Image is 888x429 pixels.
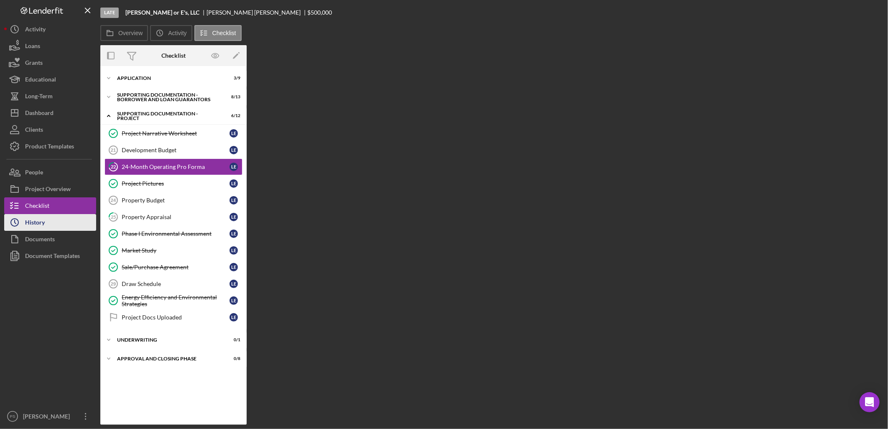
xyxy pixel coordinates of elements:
label: Checklist [212,30,236,36]
button: Grants [4,54,96,71]
button: Clients [4,121,96,138]
tspan: 25 [111,214,116,220]
div: History [25,214,45,233]
div: Sale/Purchase Agreement [122,264,230,271]
div: Project Pictures [122,180,230,187]
tspan: 29 [111,281,116,286]
div: L E [230,263,238,271]
div: Underwriting [117,337,219,342]
div: L E [230,146,238,154]
div: Phase I Environmental Assessment [122,230,230,237]
div: L E [230,313,238,322]
button: Dashboard [4,105,96,121]
div: Educational [25,71,56,90]
div: L E [230,230,238,238]
div: Checklist [25,197,49,216]
div: 0 / 8 [225,356,240,361]
a: 29Draw ScheduleLE [105,276,242,292]
div: Property Appraisal [122,214,230,220]
tspan: 24 [111,198,116,203]
button: Product Templates [4,138,96,155]
div: L E [230,296,238,305]
div: Grants [25,54,43,73]
button: Activity [150,25,192,41]
div: Market Study [122,247,230,254]
div: 3 / 9 [225,76,240,81]
div: L E [230,163,238,171]
button: Activity [4,21,96,38]
div: Approval and Closing Phase [117,356,219,361]
a: Energy Efficiency and Environmental StrategiesLE [105,292,242,309]
div: Project Narrative Worksheet [122,130,230,137]
div: Documents [25,231,55,250]
button: Checklist [4,197,96,214]
div: Supporting Documentation - Borrower and Loan Guarantors [117,92,219,102]
div: Late [100,8,119,18]
text: PS [10,414,15,419]
div: 0 / 1 [225,337,240,342]
div: Supporting Documentation - Project [117,111,219,121]
a: Market StudyLE [105,242,242,259]
button: People [4,164,96,181]
a: History [4,214,96,231]
div: L E [230,196,238,204]
button: Checklist [194,25,242,41]
div: Energy Efficiency and Environmental Strategies [122,294,230,307]
div: L E [230,246,238,255]
div: Development Budget [122,147,230,153]
a: 24Property BudgetLE [105,192,242,209]
b: [PERSON_NAME] or E's, LLC [125,9,199,16]
button: Project Overview [4,181,96,197]
div: Application [117,76,219,81]
a: Sale/Purchase AgreementLE [105,259,242,276]
a: 25Property AppraisalLE [105,209,242,225]
div: Product Templates [25,138,74,157]
label: Overview [118,30,143,36]
div: L E [230,213,238,221]
div: Open Intercom Messenger [860,392,880,412]
div: L E [230,280,238,288]
button: Educational [4,71,96,88]
a: 21Development BudgetLE [105,142,242,158]
button: Overview [100,25,148,41]
div: [PERSON_NAME] [21,408,75,427]
div: Checklist [161,52,186,59]
button: Document Templates [4,248,96,264]
div: [PERSON_NAME] [PERSON_NAME] [207,9,308,16]
div: 8 / 13 [225,94,240,100]
button: Documents [4,231,96,248]
span: $500,000 [308,9,332,16]
a: Project Docs UploadedLE [105,309,242,326]
div: Draw Schedule [122,281,230,287]
a: Phase I Environmental AssessmentLE [105,225,242,242]
label: Activity [168,30,186,36]
tspan: 21 [111,148,116,153]
div: Clients [25,121,43,140]
div: Property Budget [122,197,230,204]
div: 6 / 12 [225,113,240,118]
div: Activity [25,21,46,40]
div: L E [230,179,238,188]
a: Project PicturesLE [105,175,242,192]
button: Loans [4,38,96,54]
div: Project Docs Uploaded [122,314,230,321]
a: 2224-Month Operating Pro FormaLE [105,158,242,175]
div: 24-Month Operating Pro Forma [122,163,230,170]
div: Project Overview [25,181,71,199]
div: L E [230,129,238,138]
div: People [25,164,43,183]
div: Loans [25,38,40,56]
button: Long-Term [4,88,96,105]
